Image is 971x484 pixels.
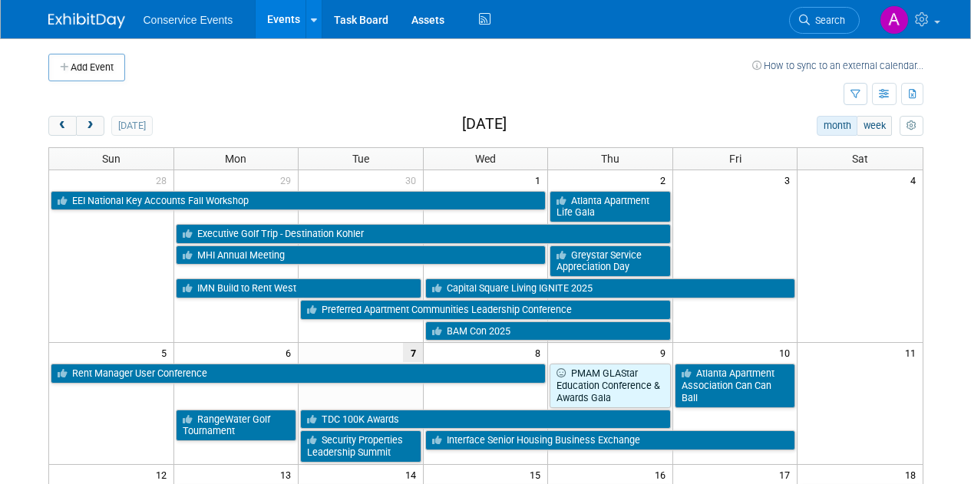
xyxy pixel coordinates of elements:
[48,54,125,81] button: Add Event
[154,465,173,484] span: 12
[284,343,298,362] span: 6
[76,116,104,136] button: next
[659,343,672,362] span: 9
[51,191,547,211] a: EEI National Key Accounts Fall Workshop
[51,364,547,384] a: Rent Manager User Conference
[475,153,496,165] span: Wed
[880,5,909,35] img: Amanda Terrano
[279,170,298,189] span: 29
[160,343,173,362] span: 5
[752,60,923,71] a: How to sync to an external calendar...
[352,153,369,165] span: Tue
[852,153,868,165] span: Sat
[425,430,796,450] a: Interface Senior Housing Business Exchange
[909,170,923,189] span: 4
[907,121,917,131] i: Personalize Calendar
[533,170,547,189] span: 1
[900,116,923,136] button: myCustomButton
[176,278,421,298] a: IMN Build to Rent West
[176,224,671,244] a: Executive Golf Trip - Destination Kohler
[550,364,671,407] a: PMAM GLAStar Education Conference & Awards Gala
[425,278,796,298] a: Capital Square Living IGNITE 2025
[783,170,797,189] span: 3
[425,321,671,341] a: BAM Con 2025
[675,364,796,407] a: Atlanta Apartment Association Can Can Ball
[550,245,671,277] a: Greystar Service Appreciation Day
[817,116,857,136] button: month
[144,14,233,26] span: Conservice Events
[533,343,547,362] span: 8
[300,410,671,430] a: TDC 100K Awards
[225,153,246,165] span: Mon
[653,465,672,484] span: 16
[903,465,923,484] span: 18
[154,170,173,189] span: 28
[176,245,547,265] a: MHI Annual Meeting
[789,7,860,34] a: Search
[659,170,672,189] span: 2
[857,116,892,136] button: week
[48,116,77,136] button: prev
[176,410,297,441] a: RangeWater Golf Tournament
[550,191,671,222] a: Atlanta Apartment Life Gala
[601,153,619,165] span: Thu
[404,465,423,484] span: 14
[810,15,845,26] span: Search
[111,116,152,136] button: [DATE]
[729,153,741,165] span: Fri
[528,465,547,484] span: 15
[404,170,423,189] span: 30
[778,343,797,362] span: 10
[903,343,923,362] span: 11
[403,343,423,362] span: 7
[102,153,121,165] span: Sun
[778,465,797,484] span: 17
[462,116,507,133] h2: [DATE]
[300,300,671,320] a: Preferred Apartment Communities Leadership Conference
[48,13,125,28] img: ExhibitDay
[279,465,298,484] span: 13
[300,430,421,462] a: Security Properties Leadership Summit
